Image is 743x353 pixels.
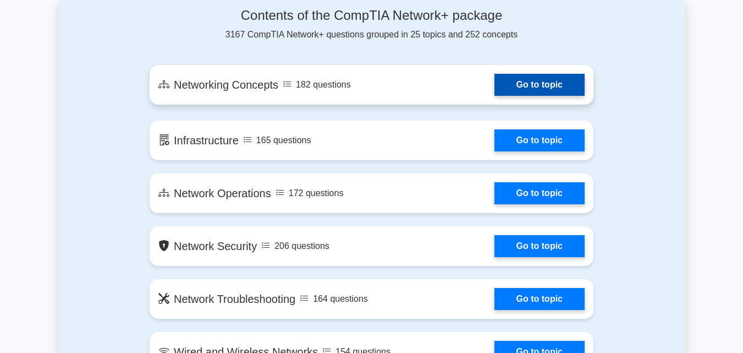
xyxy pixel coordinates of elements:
a: Go to topic [494,235,585,257]
h4: Contents of the CompTIA Network+ package [150,8,593,24]
div: 3167 CompTIA Network+ questions grouped in 25 topics and 252 concepts [150,8,593,41]
a: Go to topic [494,129,585,151]
a: Go to topic [494,74,585,96]
a: Go to topic [494,182,585,204]
a: Go to topic [494,288,585,310]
